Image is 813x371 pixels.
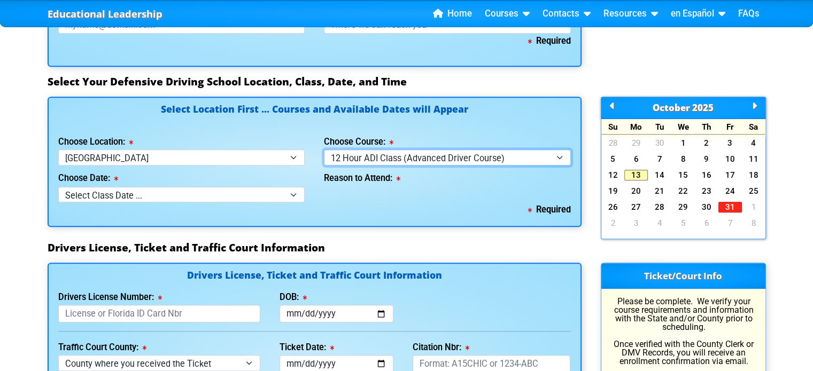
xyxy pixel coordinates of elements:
[671,119,695,135] div: We
[58,105,571,127] h4: Select Location First ... Courses and Available Dates will Appear
[280,305,393,322] input: mm/dd/yyyy
[58,305,261,322] input: License or Florida ID Card Nbr
[695,138,718,148] a: 2
[671,202,695,212] a: 29
[648,154,671,164] a: 7
[671,186,695,196] a: 22
[718,218,742,228] a: 7
[718,170,742,180] a: 17
[601,263,765,289] h3: Ticket/Court Info
[624,154,648,164] a: 6
[648,218,671,228] a: 4
[528,36,571,46] b: Required
[624,170,648,180] a: 13
[538,6,595,22] a: Contacts
[324,138,393,146] label: Choose Course:
[624,218,648,228] a: 3
[481,6,534,22] a: Courses
[58,293,162,302] label: Drivers License Number:
[742,138,765,148] a: 4
[671,218,695,228] a: 5
[601,119,625,135] div: Su
[695,218,718,228] a: 6
[48,75,766,88] h3: Select Your Defensive Driving School Location, Class, Date, and Time
[718,202,742,212] a: 31
[718,138,742,148] a: 3
[695,170,718,180] a: 16
[695,202,718,212] a: 30
[648,186,671,196] a: 21
[601,186,625,196] a: 19
[648,170,671,180] a: 14
[671,138,695,148] a: 1
[58,138,133,146] label: Choose Location:
[48,241,766,254] h3: Drivers License, Ticket and Traffic Court Information
[58,174,118,183] label: Choose Date:
[695,119,718,135] div: Th
[601,138,625,148] a: 28
[624,202,648,212] a: 27
[653,101,690,114] span: October
[695,186,718,196] a: 23
[671,170,695,180] a: 15
[601,170,625,180] a: 12
[648,119,671,135] div: Tu
[601,154,625,164] a: 5
[280,343,334,352] label: Ticket Date:
[742,202,765,212] a: 1
[667,6,730,22] a: en Español
[742,154,765,164] a: 11
[648,202,671,212] a: 28
[734,6,764,22] a: FAQs
[429,6,476,22] a: Home
[742,170,765,180] a: 18
[601,218,625,228] a: 2
[601,202,625,212] a: 26
[624,138,648,148] a: 29
[599,6,662,22] a: Resources
[280,293,307,302] label: DOB:
[528,204,571,215] b: Required
[718,186,742,196] a: 24
[324,174,400,183] label: Reason to Attend:
[413,343,469,352] label: Citation Nbr:
[648,138,671,148] a: 30
[48,5,162,23] a: Educational Leadership
[742,218,765,228] a: 8
[58,271,571,282] h4: Drivers License, Ticket and Traffic Court Information
[718,119,742,135] div: Fr
[692,101,714,114] span: 2025
[58,343,146,352] label: Traffic Court County:
[695,154,718,164] a: 9
[742,186,765,196] a: 25
[718,154,742,164] a: 10
[742,119,765,135] div: Sa
[624,186,648,196] a: 20
[624,119,648,135] div: Mo
[671,154,695,164] a: 8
